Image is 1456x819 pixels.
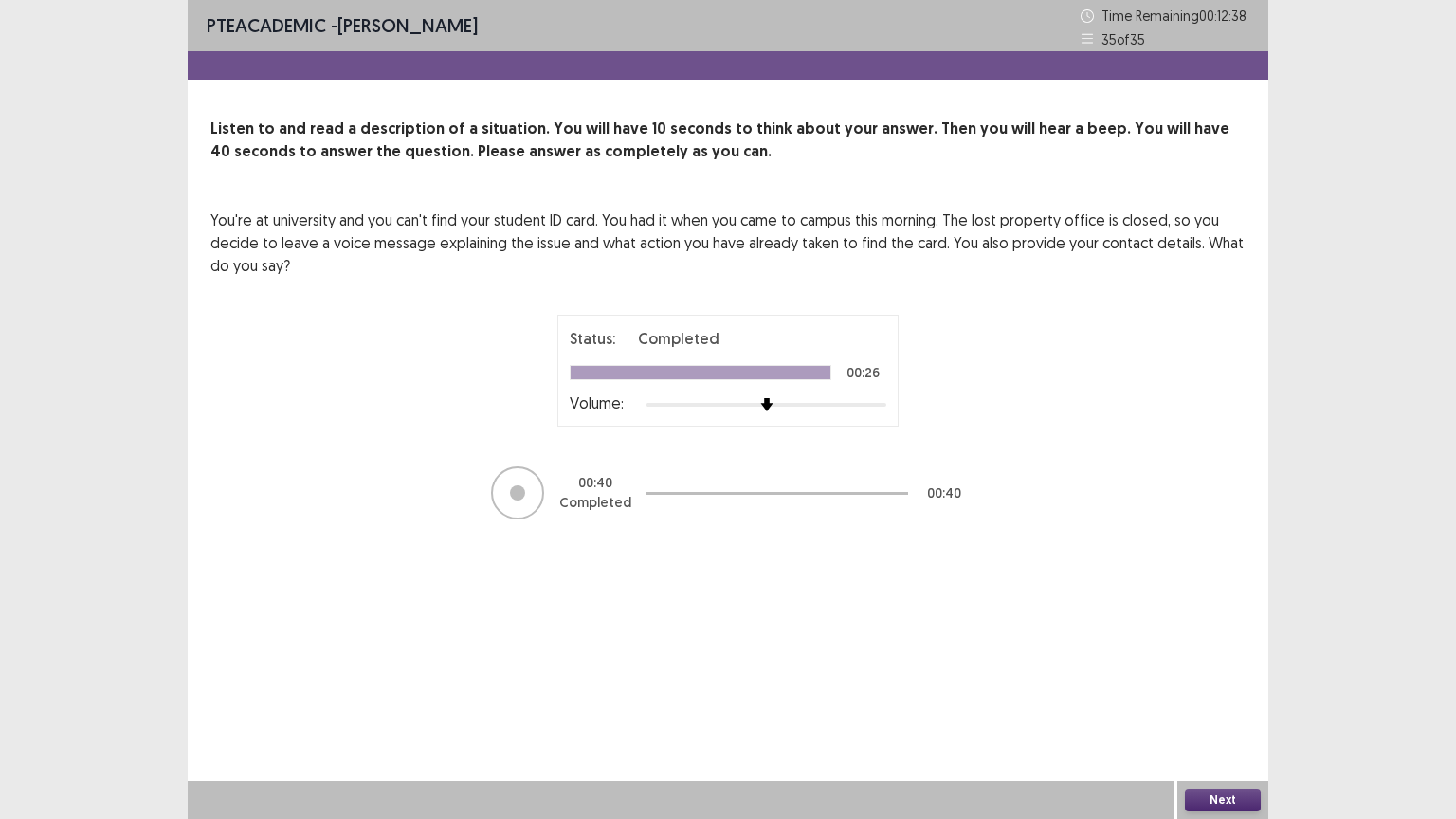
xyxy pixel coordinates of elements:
[570,391,624,414] p: Volume:
[638,327,719,350] p: Completed
[760,398,773,411] img: arrow-thumb
[1101,29,1145,49] p: 35 of 35
[210,209,1246,277] p: You're at university and you can't find your student ID card. You had it when you came to campus ...
[210,118,1246,163] p: Listen to and read a description of a situation. You will have 10 seconds to think about your ans...
[927,483,961,503] p: 00 : 40
[1101,6,1249,26] p: Time Remaining 00 : 12 : 38
[1185,789,1261,811] button: Next
[846,366,880,379] p: 00:26
[570,327,615,350] p: Status:
[578,473,612,493] p: 00 : 40
[559,493,631,513] p: Completed
[207,11,478,40] p: - [PERSON_NAME]
[207,13,326,37] span: PTE academic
